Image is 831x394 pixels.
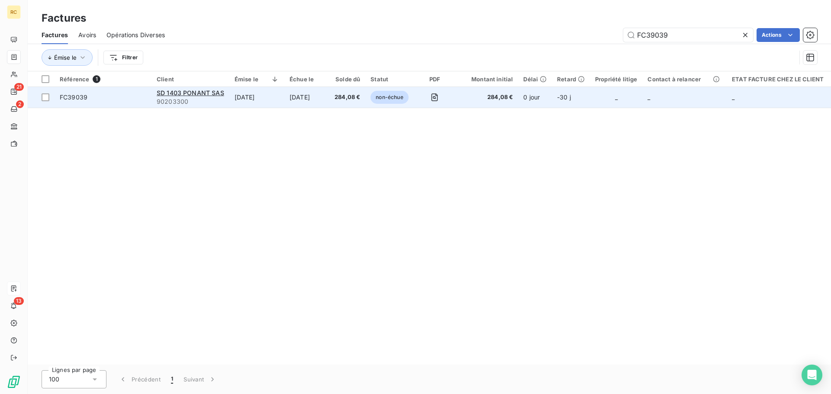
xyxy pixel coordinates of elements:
span: _ [647,93,650,101]
span: 1 [93,75,100,83]
span: Avoirs [78,31,96,39]
div: Propriété litige [595,76,637,83]
span: -30 j [557,93,571,101]
span: FC39039 [60,93,87,101]
div: RC [7,5,21,19]
span: Opérations Diverses [106,31,165,39]
span: 2 [16,100,24,108]
span: 13 [14,297,24,305]
div: Échue le [290,76,324,83]
div: Délai [523,76,547,83]
button: 1 [166,370,178,388]
span: non-échue [370,91,408,104]
span: 1 [171,375,173,384]
span: _ [732,93,734,101]
button: Précédent [113,370,166,388]
button: Émise le [42,49,93,66]
span: Référence [60,76,89,83]
button: Actions [757,28,800,42]
span: SD 1403 PONANT SAS [157,89,224,96]
span: Factures [42,31,68,39]
div: PDF [419,76,451,83]
span: Émise le [54,54,77,61]
span: 284,08 € [461,93,513,102]
div: Contact à relancer [647,76,721,83]
td: [DATE] [284,87,329,108]
div: Retard [557,76,585,83]
span: 284,08 € [335,93,360,102]
span: 100 [49,375,59,384]
span: 90203300 [157,97,224,106]
input: Rechercher [623,28,753,42]
td: [DATE] [229,87,284,108]
div: Statut [370,76,408,83]
button: Filtrer [103,51,143,64]
span: _ [615,93,618,101]
div: Client [157,76,224,83]
div: Open Intercom Messenger [802,365,822,385]
span: 21 [14,83,24,91]
div: Émise le [235,76,279,83]
h3: Factures [42,10,86,26]
img: Logo LeanPay [7,375,21,389]
div: Solde dû [335,76,360,83]
td: 0 jour [518,87,552,108]
div: Montant initial [461,76,513,83]
button: Suivant [178,370,222,388]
